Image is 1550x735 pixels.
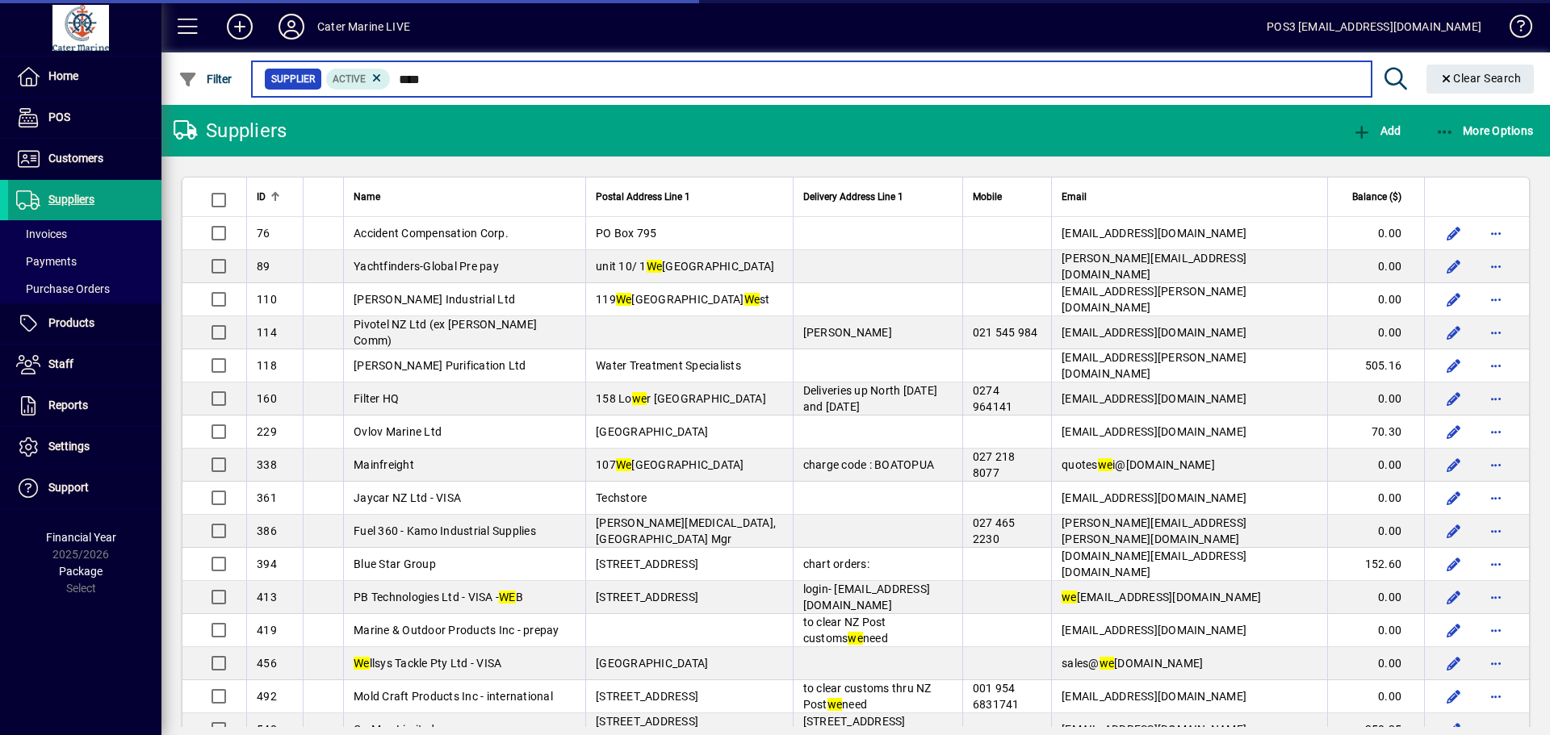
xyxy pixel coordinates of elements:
[803,682,932,711] span: to clear customs thru NZ Post need
[1441,584,1467,610] button: Edit
[8,468,161,508] a: Support
[1483,286,1509,312] button: More options
[257,227,270,240] span: 76
[803,616,888,645] span: to clear NZ Post customs need
[8,98,161,138] a: POS
[8,248,161,275] a: Payments
[1441,683,1467,709] button: Edit
[48,399,88,411] span: Reports
[1483,485,1509,511] button: More options
[1327,416,1424,449] td: 70.30
[8,427,161,467] a: Settings
[1483,617,1509,643] button: More options
[1441,253,1467,279] button: Edit
[354,591,523,603] span: PB Technologies Ltd - VISA - B
[1426,65,1535,94] button: Clear
[1327,647,1424,680] td: 0.00
[354,318,537,347] span: Pivotel NZ Ltd (ex [PERSON_NAME] Comm)
[8,303,161,344] a: Products
[317,14,410,40] div: Cater Marine LIVE
[48,357,73,370] span: Staff
[1483,319,1509,345] button: More options
[1483,452,1509,478] button: More options
[257,657,277,670] span: 456
[803,384,938,413] span: Deliveries up North [DATE] and [DATE]
[1483,386,1509,411] button: More options
[596,425,708,438] span: [GEOGRAPHIC_DATA]
[1441,386,1467,411] button: Edit
[1327,614,1424,647] td: 0.00
[16,282,110,295] span: Purchase Orders
[48,440,90,453] span: Settings
[973,326,1038,339] span: 021 545 984
[1352,188,1401,206] span: Balance ($)
[499,591,516,603] em: WE
[354,690,553,703] span: Mold Craft Products Inc - international
[354,188,576,206] div: Name
[1327,250,1424,283] td: 0.00
[1441,518,1467,544] button: Edit
[1441,319,1467,345] button: Edit
[596,359,741,372] span: Water Treatment Specialists
[616,458,632,471] em: We
[1062,657,1203,670] span: sales@ [DOMAIN_NAME]
[8,275,161,303] a: Purchase Orders
[1062,591,1077,603] em: we
[632,392,647,405] em: we
[596,392,766,405] span: 158 Lo r [GEOGRAPHIC_DATA]
[1267,14,1481,40] div: POS3 [EMAIL_ADDRESS][DOMAIN_NAME]
[1062,188,1087,206] span: Email
[827,698,843,711] em: we
[1441,617,1467,643] button: Edit
[1483,419,1509,445] button: More options
[1439,72,1522,85] span: Clear Search
[596,591,698,603] span: [STREET_ADDRESS]
[8,139,161,179] a: Customers
[803,326,892,339] span: [PERSON_NAME]
[257,392,277,405] span: 160
[354,657,370,670] em: We
[1435,124,1534,137] span: More Options
[59,565,103,578] span: Package
[596,458,744,471] span: 107 [GEOGRAPHIC_DATA]
[1327,581,1424,614] td: 0.00
[973,188,1002,206] span: Mobile
[16,228,67,240] span: Invoices
[354,392,399,405] span: Filter HQ
[1483,518,1509,544] button: More options
[8,386,161,426] a: Reports
[1327,349,1424,382] td: 505.16
[257,558,277,570] span: 394
[1327,680,1424,713] td: 0.00
[1327,515,1424,548] td: 0.00
[803,558,869,570] span: chart orders:
[1348,116,1405,145] button: Add
[1441,419,1467,445] button: Edit
[1483,220,1509,246] button: More options
[271,71,315,87] span: Supplier
[8,220,161,248] a: Invoices
[973,188,1041,206] div: Mobile
[1483,253,1509,279] button: More options
[354,260,499,273] span: Yachtfinders-Global Pre pay
[1327,449,1424,482] td: 0.00
[1441,353,1467,378] button: Edit
[333,73,366,85] span: Active
[596,690,698,703] span: [STREET_ADDRESS]
[257,491,277,504] span: 361
[257,326,277,339] span: 114
[1498,3,1530,56] a: Knowledge Base
[257,359,277,372] span: 118
[1327,382,1424,416] td: 0.00
[354,425,442,438] span: Ovlov Marine Ltd
[8,345,161,385] a: Staff
[1327,283,1424,316] td: 0.00
[1062,227,1246,240] span: [EMAIL_ADDRESS][DOMAIN_NAME]
[354,458,414,471] span: Mainfreight
[803,583,931,612] span: login- [EMAIL_ADDRESS][DOMAIN_NAME]
[174,65,237,94] button: Filter
[48,152,103,165] span: Customers
[1431,116,1538,145] button: More Options
[257,524,277,537] span: 386
[596,188,690,206] span: Postal Address Line 1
